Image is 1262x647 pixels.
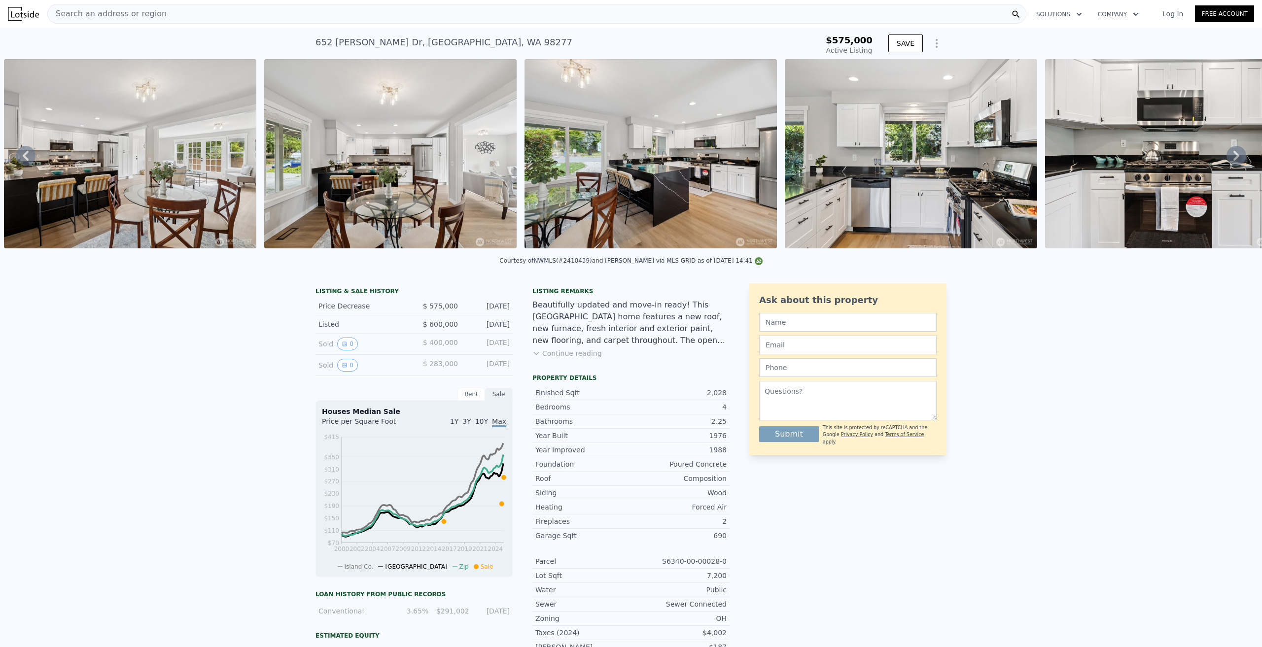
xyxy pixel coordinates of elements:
[385,563,447,570] span: [GEOGRAPHIC_DATA]
[759,293,937,307] div: Ask about this property
[499,257,762,264] div: Courtesy of NWMLS (#2410439) and [PERSON_NAME] via MLS GRID as of [DATE] 14:41
[395,545,411,552] tspan: 2009
[759,358,937,377] input: Phone
[1090,5,1147,23] button: Company
[315,590,513,598] div: Loan history from public records
[631,388,727,398] div: 2,028
[1151,9,1195,19] a: Log In
[631,402,727,412] div: 4
[457,388,485,401] div: Rent
[755,257,763,265] img: NWMLS Logo
[535,502,631,512] div: Heating
[475,417,488,425] span: 10Y
[481,563,493,570] span: Sale
[631,516,727,526] div: 2
[423,360,458,368] span: $ 283,000
[315,287,513,297] div: LISTING & SALE HISTORY
[532,374,730,382] div: Property details
[4,59,256,248] img: Sale: 167314907 Parcel: 98793751
[475,606,510,616] div: [DATE]
[334,545,350,552] tspan: 2000
[324,478,339,485] tspan: $270
[535,402,631,412] div: Bedrooms
[535,571,631,580] div: Lot Sqft
[535,628,631,638] div: Taxes (2024)
[315,35,572,49] div: 652 [PERSON_NAME] Dr , [GEOGRAPHIC_DATA] , WA 98277
[380,545,395,552] tspan: 2007
[485,388,513,401] div: Sale
[318,301,406,311] div: Price Decrease
[888,34,923,52] button: SAVE
[426,545,442,552] tspan: 2014
[535,459,631,469] div: Foundation
[535,585,631,595] div: Water
[535,613,631,623] div: Zoning
[759,313,937,332] input: Name
[324,527,339,534] tspan: $110
[535,445,631,455] div: Year Improved
[350,545,365,552] tspan: 2002
[492,417,506,427] span: Max
[450,417,458,425] span: 1Y
[472,545,488,552] tspan: 2021
[631,474,727,483] div: Composition
[322,407,506,416] div: Houses Median Sale
[462,417,471,425] span: 3Y
[535,431,631,441] div: Year Built
[785,59,1037,248] img: Sale: 167314907 Parcel: 98793751
[535,388,631,398] div: Finished Sqft
[759,336,937,354] input: Email
[535,516,631,526] div: Fireplaces
[423,320,458,328] span: $ 600,000
[532,348,602,358] button: Continue reading
[315,632,513,640] div: Estimated Equity
[532,299,730,346] div: Beautifully updated and move-in ready! This [GEOGRAPHIC_DATA] home features a new roof, new furna...
[535,556,631,566] div: Parcel
[525,59,777,248] img: Sale: 167314907 Parcel: 98793751
[488,545,503,552] tspan: 2024
[365,545,380,552] tspan: 2004
[337,338,358,350] button: View historical data
[535,488,631,498] div: Siding
[631,502,727,512] div: Forced Air
[841,432,873,437] a: Privacy Policy
[324,503,339,510] tspan: $190
[394,606,428,616] div: 3.65%
[631,531,727,541] div: 690
[324,515,339,522] tspan: $150
[324,454,339,461] tspan: $350
[318,606,388,616] div: Conventional
[318,338,406,350] div: Sold
[324,466,339,473] tspan: $310
[457,545,472,552] tspan: 2019
[826,46,873,54] span: Active Listing
[8,7,39,21] img: Lotside
[927,34,946,53] button: Show Options
[423,339,458,346] span: $ 400,000
[264,59,517,248] img: Sale: 167314907 Parcel: 98793751
[631,488,727,498] div: Wood
[324,490,339,497] tspan: $230
[466,359,510,372] div: [DATE]
[631,613,727,623] div: OH
[466,338,510,350] div: [DATE]
[1195,5,1254,22] a: Free Account
[459,563,469,570] span: Zip
[631,459,727,469] div: Poured Concrete
[466,301,510,311] div: [DATE]
[328,540,339,546] tspan: $70
[826,35,873,45] span: $575,000
[318,359,406,372] div: Sold
[345,563,374,570] span: Island Co.
[631,571,727,580] div: 7,200
[1028,5,1090,23] button: Solutions
[535,531,631,541] div: Garage Sqft
[823,424,937,445] div: This site is protected by reCAPTCHA and the Google and apply.
[631,416,727,426] div: 2.25
[466,319,510,329] div: [DATE]
[535,599,631,609] div: Sewer
[423,302,458,310] span: $ 575,000
[759,426,819,442] button: Submit
[631,445,727,455] div: 1988
[411,545,426,552] tspan: 2012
